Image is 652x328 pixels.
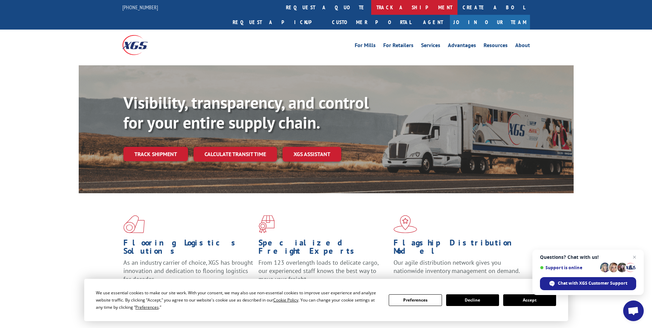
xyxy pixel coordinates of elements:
[448,43,476,50] a: Advantages
[394,259,520,275] span: Our agile distribution network gives you nationwide inventory management on demand.
[484,43,508,50] a: Resources
[540,265,598,270] span: Support is online
[394,239,523,259] h1: Flagship Distribution Model
[96,289,380,311] div: We use essential cookies to make our site work. With your consent, we may also use non-essential ...
[540,277,636,290] div: Chat with XGS Customer Support
[503,294,556,306] button: Accept
[630,253,639,261] span: Close chat
[558,280,627,286] span: Chat with XGS Customer Support
[123,92,369,133] b: Visibility, transparency, and control for your entire supply chain.
[135,304,159,310] span: Preferences
[123,215,145,233] img: xgs-icon-total-supply-chain-intelligence-red
[122,4,158,11] a: [PHONE_NUMBER]
[258,239,388,259] h1: Specialized Freight Experts
[540,254,636,260] span: Questions? Chat with us!
[446,294,499,306] button: Decline
[355,43,376,50] a: For Mills
[515,43,530,50] a: About
[123,147,188,161] a: Track shipment
[228,15,327,30] a: Request a pickup
[283,147,341,162] a: XGS ASSISTANT
[258,215,275,233] img: xgs-icon-focused-on-flooring-red
[123,259,253,283] span: As an industry carrier of choice, XGS has brought innovation and dedication to flooring logistics...
[394,215,417,233] img: xgs-icon-flagship-distribution-model-red
[421,43,440,50] a: Services
[123,239,253,259] h1: Flooring Logistics Solutions
[383,43,413,50] a: For Retailers
[416,15,450,30] a: Agent
[623,300,644,321] div: Open chat
[389,294,442,306] button: Preferences
[258,259,388,289] p: From 123 overlength loads to delicate cargo, our experienced staff knows the best way to move you...
[327,15,416,30] a: Customer Portal
[450,15,530,30] a: Join Our Team
[84,279,568,321] div: Cookie Consent Prompt
[273,297,298,303] span: Cookie Policy
[194,147,277,162] a: Calculate transit time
